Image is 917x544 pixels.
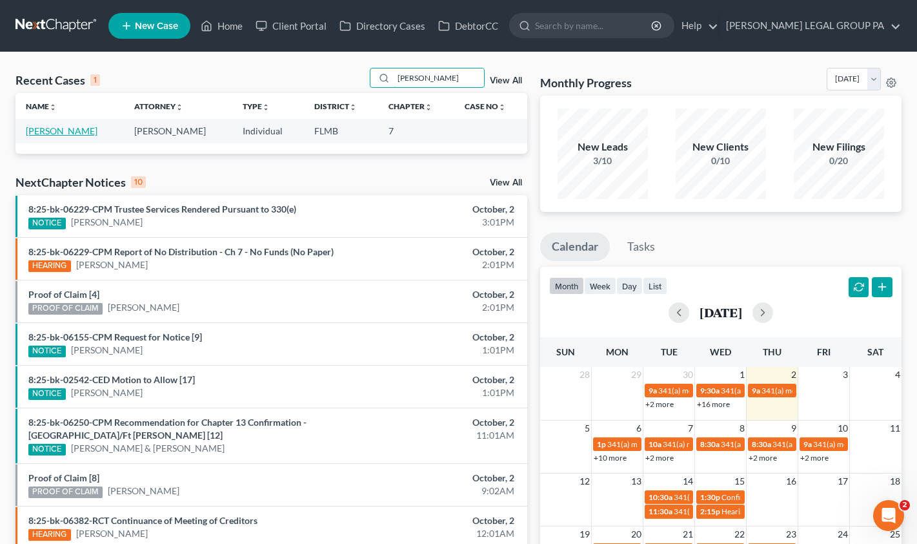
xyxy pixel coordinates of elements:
div: NOTICE [28,388,66,400]
div: NOTICE [28,444,66,455]
div: NOTICE [28,218,66,229]
i: unfold_more [262,103,270,111]
a: [PERSON_NAME] [76,258,148,271]
span: 9a [803,439,812,449]
span: 5 [583,421,591,436]
span: 341(a) meeting for [PERSON_NAME] & [PERSON_NAME] [674,507,867,516]
span: 341(a) meeting for [PERSON_NAME] [607,439,732,449]
span: 341(a) meeting for [PERSON_NAME] [761,386,886,395]
div: HEARING [28,260,71,272]
input: Search by name... [535,14,653,37]
span: 8:30a [752,439,771,449]
div: 1:01PM [361,344,514,357]
i: unfold_more [49,103,57,111]
a: Attorneyunfold_more [134,101,183,111]
a: Chapterunfold_more [388,101,432,111]
a: Home [194,14,249,37]
a: +10 more [594,453,627,463]
span: 11 [889,421,902,436]
a: [PERSON_NAME] [76,527,148,540]
div: 2:01PM [361,258,514,271]
a: Tasks [616,233,667,261]
span: 30 [681,367,694,382]
button: day [616,277,643,295]
div: Recent Cases [15,72,100,88]
span: 2:15p [700,507,720,516]
span: Sat [867,346,883,357]
a: +2 more [749,453,777,463]
div: 1 [90,74,100,86]
a: 8:25-bk-06229-CPM Trustee Services Rendered Pursuant to 330(e) [28,204,296,214]
span: 10a [649,439,661,449]
span: 21 [681,527,694,542]
span: 16 [785,474,798,489]
td: 7 [378,119,454,143]
div: October, 2 [361,416,514,429]
a: 8:25-bk-02542-CED Motion to Allow [17] [28,374,195,385]
i: unfold_more [349,103,357,111]
span: 9 [790,421,798,436]
a: [PERSON_NAME] [108,301,179,314]
span: 15 [733,474,746,489]
a: Case Nounfold_more [465,101,506,111]
a: [PERSON_NAME] [71,344,143,357]
span: 341(a) meeting for [PERSON_NAME] [663,439,787,449]
i: unfold_more [498,103,506,111]
a: +2 more [800,453,829,463]
span: 28 [578,367,591,382]
span: 2 [900,500,910,510]
a: View All [490,76,522,85]
span: Fri [817,346,831,357]
span: 341(a) meeting for [PERSON_NAME] [721,439,845,449]
span: 20 [630,527,643,542]
span: 341(a) meeting for [PERSON_NAME] [674,492,798,502]
div: 12:01AM [361,527,514,540]
span: Mon [606,346,629,357]
span: 9a [752,386,760,395]
a: [PERSON_NAME] & [PERSON_NAME] [71,442,225,455]
button: month [549,277,584,295]
span: 10:30a [649,492,672,502]
a: Nameunfold_more [26,101,57,111]
span: 2 [790,367,798,382]
span: 29 [630,367,643,382]
a: [PERSON_NAME] [71,386,143,399]
div: October, 2 [361,288,514,301]
span: Tue [661,346,678,357]
div: NextChapter Notices [15,174,146,190]
span: Hearing for [PERSON_NAME] [721,507,822,516]
div: 3/10 [558,154,648,167]
div: October, 2 [361,514,514,527]
a: 8:25-bk-06229-CPM Report of No Distribution - Ch 7 - No Funds (No Paper) [28,246,334,257]
a: View All [490,178,522,187]
span: 1p [597,439,606,449]
a: +16 more [697,399,730,409]
span: 18 [889,474,902,489]
span: 25 [889,527,902,542]
span: 1 [738,367,746,382]
div: 1:01PM [361,386,514,399]
a: [PERSON_NAME] [71,216,143,229]
span: 17 [836,474,849,489]
span: 14 [681,474,694,489]
span: 24 [836,527,849,542]
span: 8 [738,421,746,436]
a: 8:25-bk-06155-CPM Request for Notice [9] [28,331,202,342]
span: Wed [710,346,731,357]
span: 9:30a [700,386,720,395]
span: 8:30a [700,439,720,449]
span: 9a [649,386,657,395]
span: 4 [894,367,902,382]
div: PROOF OF CLAIM [28,303,103,315]
a: [PERSON_NAME] [108,485,179,497]
div: PROOF OF CLAIM [28,486,103,498]
div: October, 2 [361,373,514,386]
i: unfold_more [425,103,432,111]
td: [PERSON_NAME] [124,119,232,143]
div: 2:01PM [361,301,514,314]
button: week [584,277,616,295]
span: 7 [687,421,694,436]
span: 19 [578,527,591,542]
a: DebtorCC [432,14,505,37]
div: 0/10 [676,154,766,167]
